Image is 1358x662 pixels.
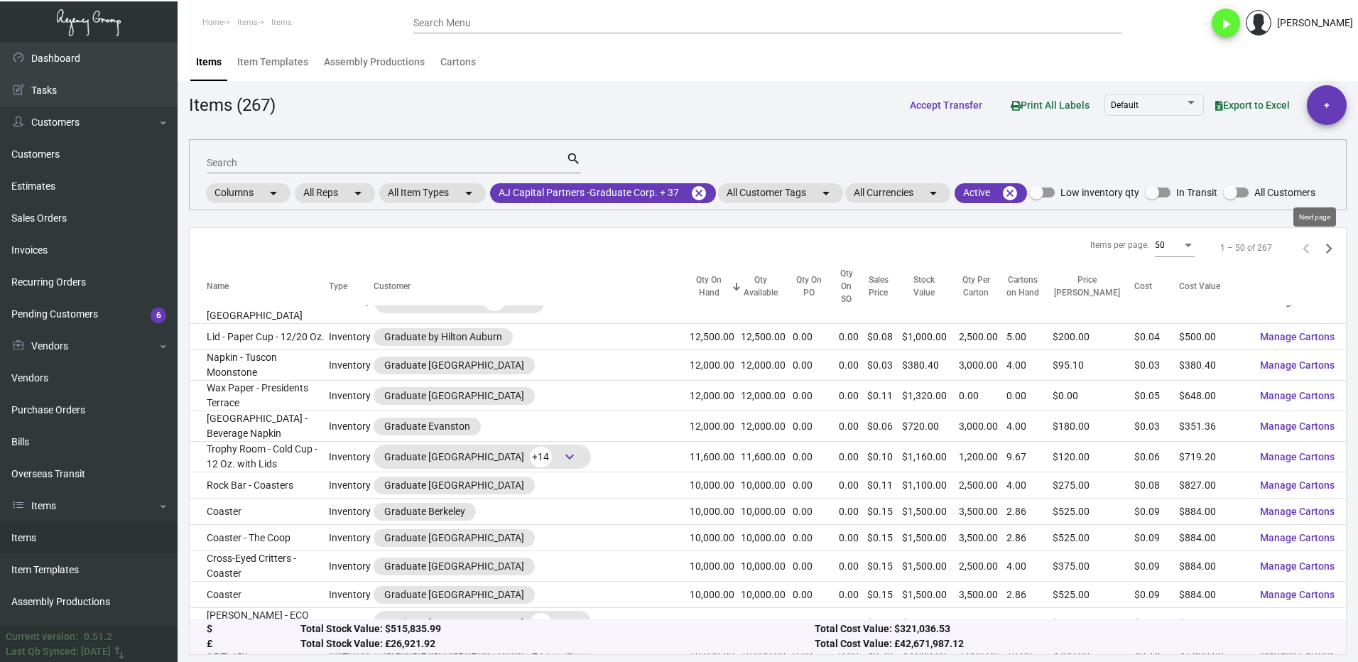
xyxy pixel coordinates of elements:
[839,381,867,411] td: 0.00
[959,551,1006,582] td: 2,500.00
[190,582,329,608] td: Coaster
[189,92,276,118] div: Items (267)
[237,55,308,70] div: Item Templates
[1179,324,1249,350] td: $500.00
[902,274,958,300] div: Stock Value
[1212,9,1240,37] button: play_arrow
[1053,582,1134,608] td: $525.00
[190,381,329,411] td: Wax Paper - Presidents Terrace
[898,92,994,118] button: Accept Transfer
[1249,610,1346,636] button: Manage Cartons
[741,582,793,608] td: 10,000.00
[867,350,903,381] td: $0.03
[867,274,903,300] div: Sales Price
[1001,185,1018,202] mat-icon: cancel
[793,411,838,442] td: 0.00
[329,472,374,499] td: Inventory
[1249,352,1346,378] button: Manage Cartons
[902,324,958,350] td: $1,000.00
[1179,472,1249,499] td: $827.00
[718,183,843,203] mat-chip: All Customer Tags
[690,442,742,472] td: 11,600.00
[1006,582,1053,608] td: 2.86
[1179,499,1249,525] td: $884.00
[190,551,329,582] td: Cross-Eyed Critters - Coaster
[1260,451,1335,462] span: Manage Cartons
[566,151,581,168] mat-icon: search
[384,504,465,519] div: Graduate Berkeley
[1260,331,1335,342] span: Manage Cartons
[793,551,838,582] td: 0.00
[1260,532,1335,543] span: Manage Cartons
[741,442,793,472] td: 11,600.00
[190,499,329,525] td: Coaster
[1134,442,1179,472] td: $0.06
[839,499,867,525] td: 0.00
[902,350,958,381] td: $380.40
[300,622,815,637] div: Total Stock Value: $515,835.99
[1249,553,1346,579] button: Manage Cartons
[1134,381,1179,411] td: $0.05
[1179,582,1249,608] td: $884.00
[1204,92,1301,118] button: Export to Excel
[839,350,867,381] td: 0.00
[902,499,958,525] td: $1,500.00
[1053,442,1134,472] td: $120.00
[1053,274,1134,300] div: Price [PERSON_NAME]
[1260,390,1335,401] span: Manage Cartons
[1134,582,1179,608] td: $0.09
[265,185,282,202] mat-icon: arrow_drop_down
[1277,16,1353,31] div: [PERSON_NAME]
[1006,499,1053,525] td: 2.86
[190,324,329,350] td: Lid - Paper Cup - 12/20 Oz.
[793,582,838,608] td: 0.00
[1053,274,1121,300] div: Price [PERSON_NAME]
[1179,442,1249,472] td: $719.20
[690,324,742,350] td: 12,500.00
[999,92,1101,119] button: Print All Labels
[867,324,903,350] td: $0.08
[1179,608,1249,639] td: $2,800.00
[959,350,1006,381] td: 3,000.00
[202,18,224,27] span: Home
[1215,99,1290,111] span: Export to Excel
[1249,383,1346,408] button: Manage Cartons
[1006,324,1053,350] td: 5.00
[384,358,524,373] div: Graduate [GEOGRAPHIC_DATA]
[1053,608,1134,639] td: $370.00
[1249,324,1346,349] button: Manage Cartons
[1249,525,1346,550] button: Manage Cartons
[374,268,690,307] th: Customer
[741,274,780,300] div: Qty Available
[1260,617,1335,629] span: Manage Cartons
[196,55,222,70] div: Items
[793,381,838,411] td: 0.00
[741,499,793,525] td: 10,000.00
[839,551,867,582] td: 0.00
[190,411,329,442] td: [GEOGRAPHIC_DATA] - Beverage Napkin
[741,472,793,499] td: 10,000.00
[690,551,742,582] td: 10,000.00
[867,525,903,551] td: $0.15
[349,185,366,202] mat-icon: arrow_drop_down
[1260,359,1335,371] span: Manage Cartons
[460,185,477,202] mat-icon: arrow_drop_down
[271,18,292,27] span: Items
[1053,472,1134,499] td: $275.00
[1324,85,1330,125] span: +
[741,551,793,582] td: 10,000.00
[867,499,903,525] td: $0.15
[1179,525,1249,551] td: $884.00
[867,472,903,499] td: $0.11
[1260,295,1335,307] span: Manage Cartons
[690,274,729,300] div: Qty On Hand
[329,525,374,551] td: Inventory
[384,587,524,602] div: Graduate [GEOGRAPHIC_DATA]
[793,499,838,525] td: 0.00
[1179,281,1220,293] div: Cost Value
[1155,241,1195,251] mat-select: Items per page:
[1249,472,1346,498] button: Manage Cartons
[530,613,552,634] span: +36
[867,411,903,442] td: $0.06
[1011,99,1090,111] span: Print All Labels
